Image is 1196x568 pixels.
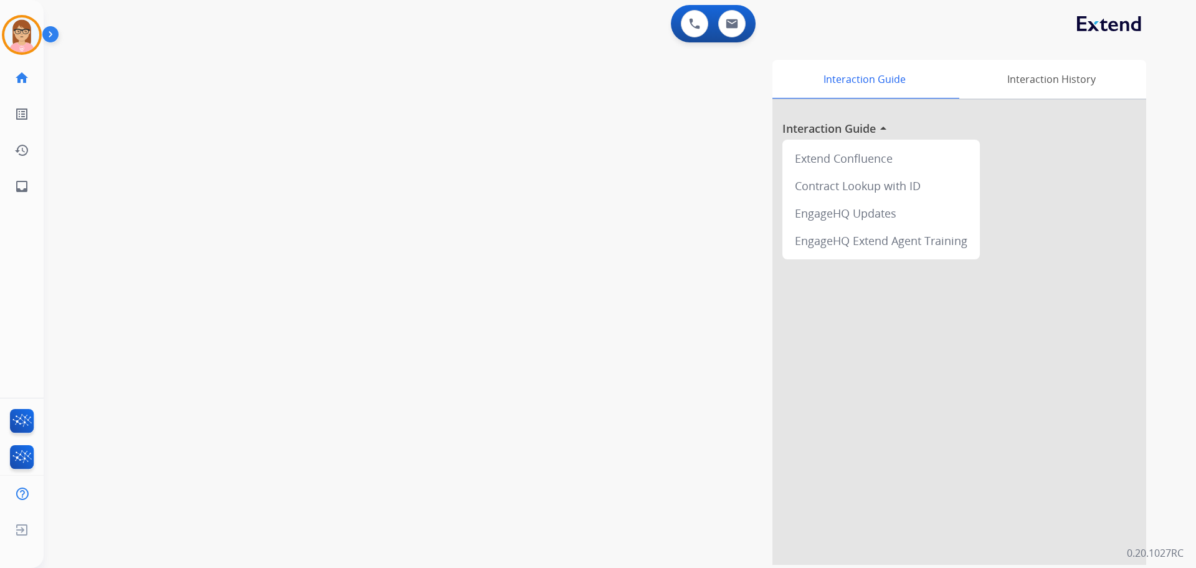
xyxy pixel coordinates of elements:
[787,145,975,172] div: Extend Confluence
[14,70,29,85] mat-icon: home
[14,179,29,194] mat-icon: inbox
[787,200,975,227] div: EngageHQ Updates
[787,172,975,200] div: Contract Lookup with ID
[4,17,39,52] img: avatar
[956,60,1146,99] div: Interaction History
[772,60,956,99] div: Interaction Guide
[1127,546,1184,561] p: 0.20.1027RC
[787,227,975,254] div: EngageHQ Extend Agent Training
[14,107,29,122] mat-icon: list_alt
[14,143,29,158] mat-icon: history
